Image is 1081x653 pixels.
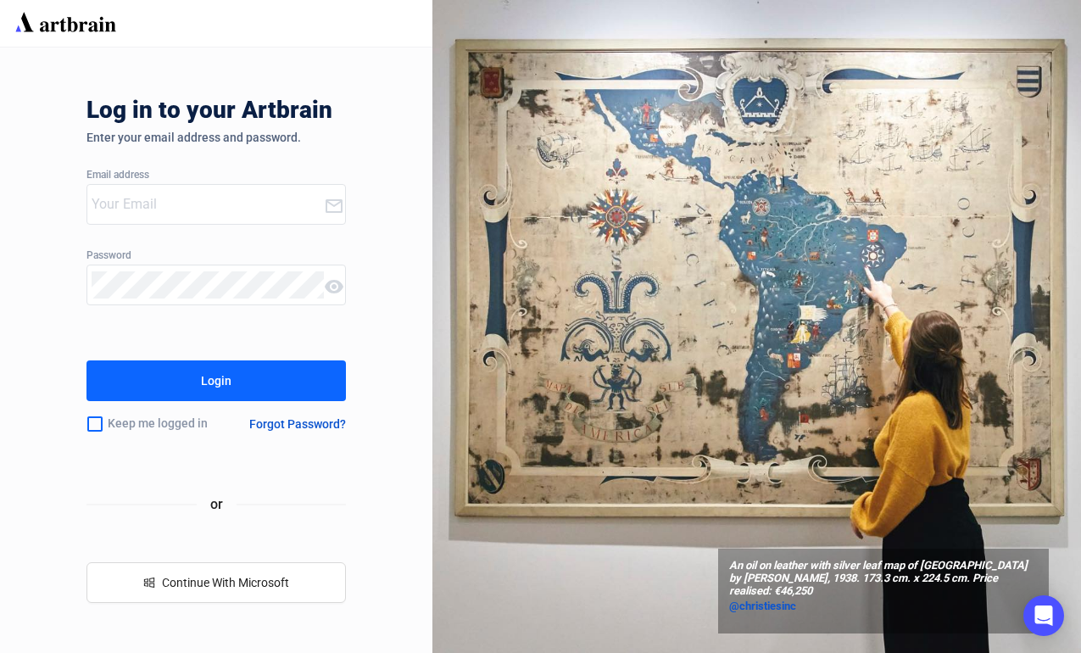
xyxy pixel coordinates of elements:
a: @christiesinc [729,598,1038,615]
div: Enter your email address and password. [86,131,346,144]
div: Keep me logged in [86,406,229,442]
div: Open Intercom Messenger [1023,595,1064,636]
div: Forgot Password? [249,417,346,431]
div: Login [201,367,231,394]
span: windows [143,577,155,589]
div: Log in to your Artbrain [86,97,595,131]
button: Login [86,360,346,401]
span: An oil on leather with silver leaf map of [GEOGRAPHIC_DATA] by [PERSON_NAME], 1938. 173.3 cm. x 2... [729,560,1038,598]
div: Email address [86,170,346,181]
input: Your Email [92,191,324,218]
div: Password [86,250,346,262]
button: windowsContinue With Microsoft [86,562,346,603]
span: Continue With Microsoft [162,576,289,589]
span: or [197,494,237,515]
span: @christiesinc [729,600,796,612]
